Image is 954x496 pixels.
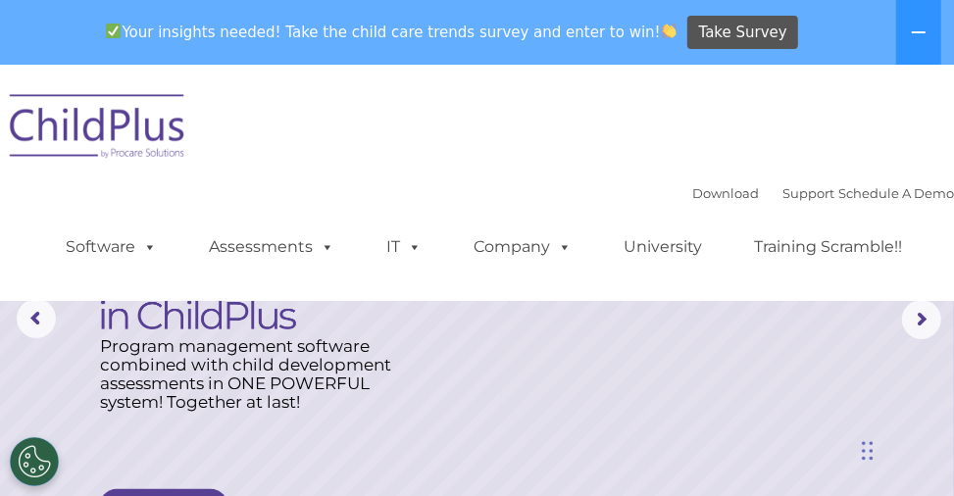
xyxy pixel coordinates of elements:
a: IT [367,227,441,267]
iframe: Chat Widget [634,284,954,496]
a: Company [454,227,591,267]
a: Schedule A Demo [838,185,954,201]
a: Software [46,227,176,267]
a: Download [692,185,759,201]
a: University [604,227,722,267]
rs-layer: Program management software combined with child development assessments in ONE POWERFUL system! T... [100,337,405,412]
a: Take Survey [687,16,798,50]
a: Training Scramble!! [734,227,922,267]
font: | [692,185,954,201]
button: Cookies Settings [10,437,59,486]
div: Drag [862,422,874,480]
a: Support [782,185,834,201]
span: Your insights needed! Take the child care trends survey and enter to win! [98,13,685,51]
a: Assessments [189,227,354,267]
span: Take Survey [699,16,787,50]
img: 👏 [662,24,677,38]
img: ✅ [106,24,121,38]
